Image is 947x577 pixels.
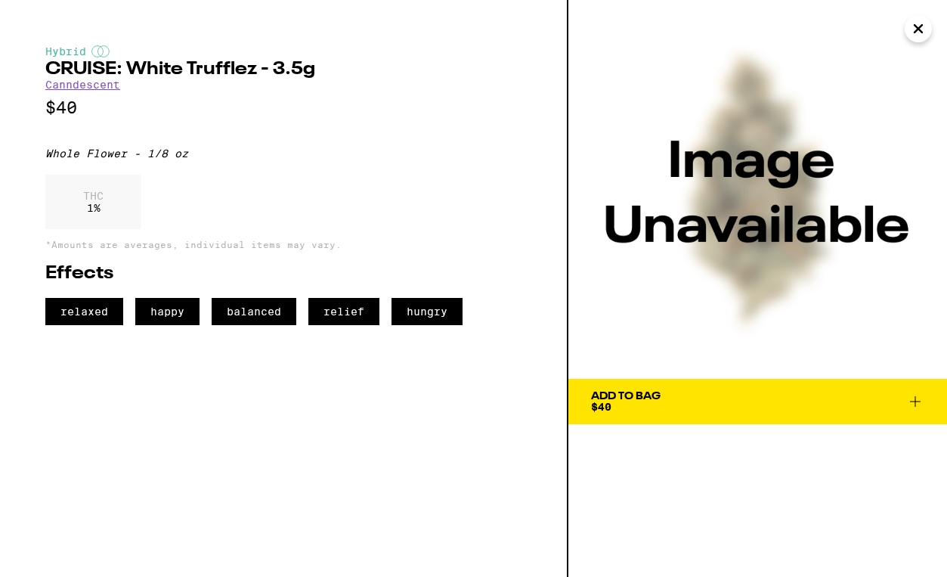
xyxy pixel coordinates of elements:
div: Whole Flower - 1/8 oz [45,147,521,160]
button: Close [905,15,932,42]
span: hungry [391,298,463,325]
h2: CRUISE: White Trufflez - 3.5g [45,60,521,79]
p: *Amounts are averages, individual items may vary. [45,240,521,250]
div: Hybrid [45,45,521,57]
img: hybridColor.svg [91,45,110,57]
span: happy [135,298,200,325]
span: Hi. Need any help? [9,11,109,23]
a: Canndescent [45,79,120,91]
h2: Effects [45,265,521,283]
p: $40 [45,98,521,117]
p: THC [83,190,104,202]
span: balanced [212,298,296,325]
div: 1 % [45,175,141,229]
button: Add To Bag$40 [568,379,947,424]
span: relaxed [45,298,123,325]
span: relief [308,298,379,325]
span: $40 [591,401,611,413]
div: Add To Bag [591,391,661,402]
